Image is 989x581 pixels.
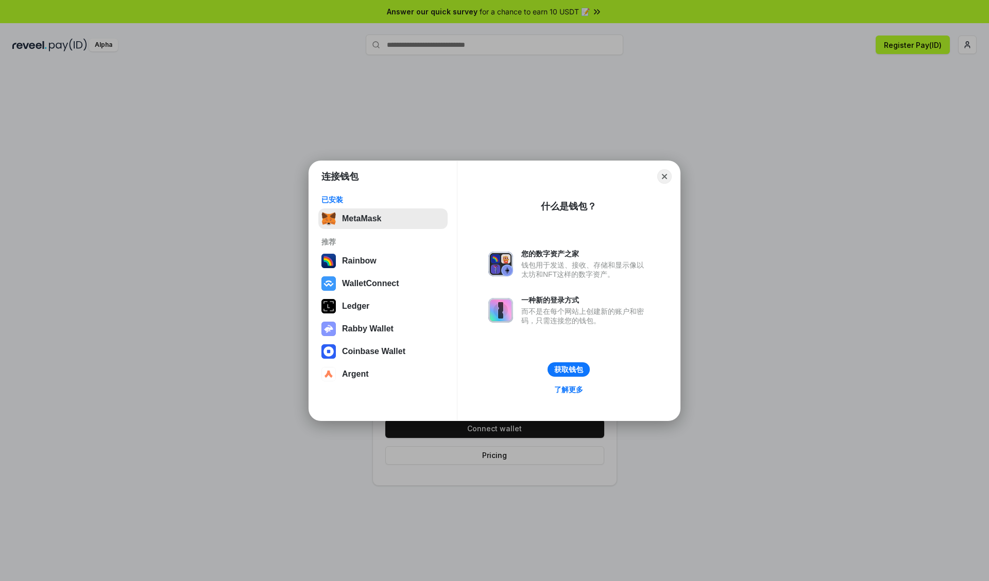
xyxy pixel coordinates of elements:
[318,251,448,271] button: Rainbow
[342,256,377,266] div: Rainbow
[342,279,399,288] div: WalletConnect
[318,273,448,294] button: WalletConnect
[321,299,336,313] img: svg+xml,%3Csvg%20xmlns%3D%22http%3A%2F%2Fwww.w3.org%2F2000%2Fsvg%22%20width%3D%2228%22%20height%3...
[318,341,448,362] button: Coinbase Wallet
[342,302,369,311] div: Ledger
[321,254,336,268] img: svg+xml,%3Csvg%20width%3D%22120%22%20height%3D%22120%22%20viewBox%3D%220%200%20120%20120%22%20fil...
[521,307,649,325] div: 而不是在每个网站上创建新的账户和密码，只需连接您的钱包。
[342,369,369,379] div: Argent
[318,296,448,316] button: Ledger
[521,260,649,279] div: 钱包用于发送、接收、存储和显示像以太坊和NFT这样的数字资产。
[342,214,381,223] div: MetaMask
[318,319,448,339] button: Rabby Wallet
[342,324,394,333] div: Rabby Wallet
[321,212,336,226] img: svg+xml,%3Csvg%20fill%3D%22none%22%20height%3D%2233%22%20viewBox%3D%220%200%2035%2033%22%20width%...
[321,170,359,183] h1: 连接钱包
[321,322,336,336] img: svg+xml,%3Csvg%20xmlns%3D%22http%3A%2F%2Fwww.w3.org%2F2000%2Fsvg%22%20fill%3D%22none%22%20viewBox...
[521,295,649,305] div: 一种新的登录方式
[541,200,596,213] div: 什么是钱包？
[548,362,590,377] button: 获取钱包
[657,169,672,184] button: Close
[321,195,445,204] div: 已安装
[342,347,405,356] div: Coinbase Wallet
[321,367,336,381] img: svg+xml,%3Csvg%20width%3D%2228%22%20height%3D%2228%22%20viewBox%3D%220%200%2028%2028%22%20fill%3D...
[554,385,583,394] div: 了解更多
[321,276,336,291] img: svg+xml,%3Csvg%20width%3D%2228%22%20height%3D%2228%22%20viewBox%3D%220%200%2028%2028%22%20fill%3D...
[488,298,513,323] img: svg+xml,%3Csvg%20xmlns%3D%22http%3A%2F%2Fwww.w3.org%2F2000%2Fsvg%22%20fill%3D%22none%22%20viewBox...
[321,237,445,247] div: 推荐
[318,364,448,384] button: Argent
[321,344,336,359] img: svg+xml,%3Csvg%20width%3D%2228%22%20height%3D%2228%22%20viewBox%3D%220%200%2028%2028%22%20fill%3D...
[488,252,513,276] img: svg+xml,%3Csvg%20xmlns%3D%22http%3A%2F%2Fwww.w3.org%2F2000%2Fsvg%22%20fill%3D%22none%22%20viewBox...
[548,383,589,396] a: 了解更多
[554,365,583,374] div: 获取钱包
[521,249,649,258] div: 您的数字资产之家
[318,208,448,229] button: MetaMask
